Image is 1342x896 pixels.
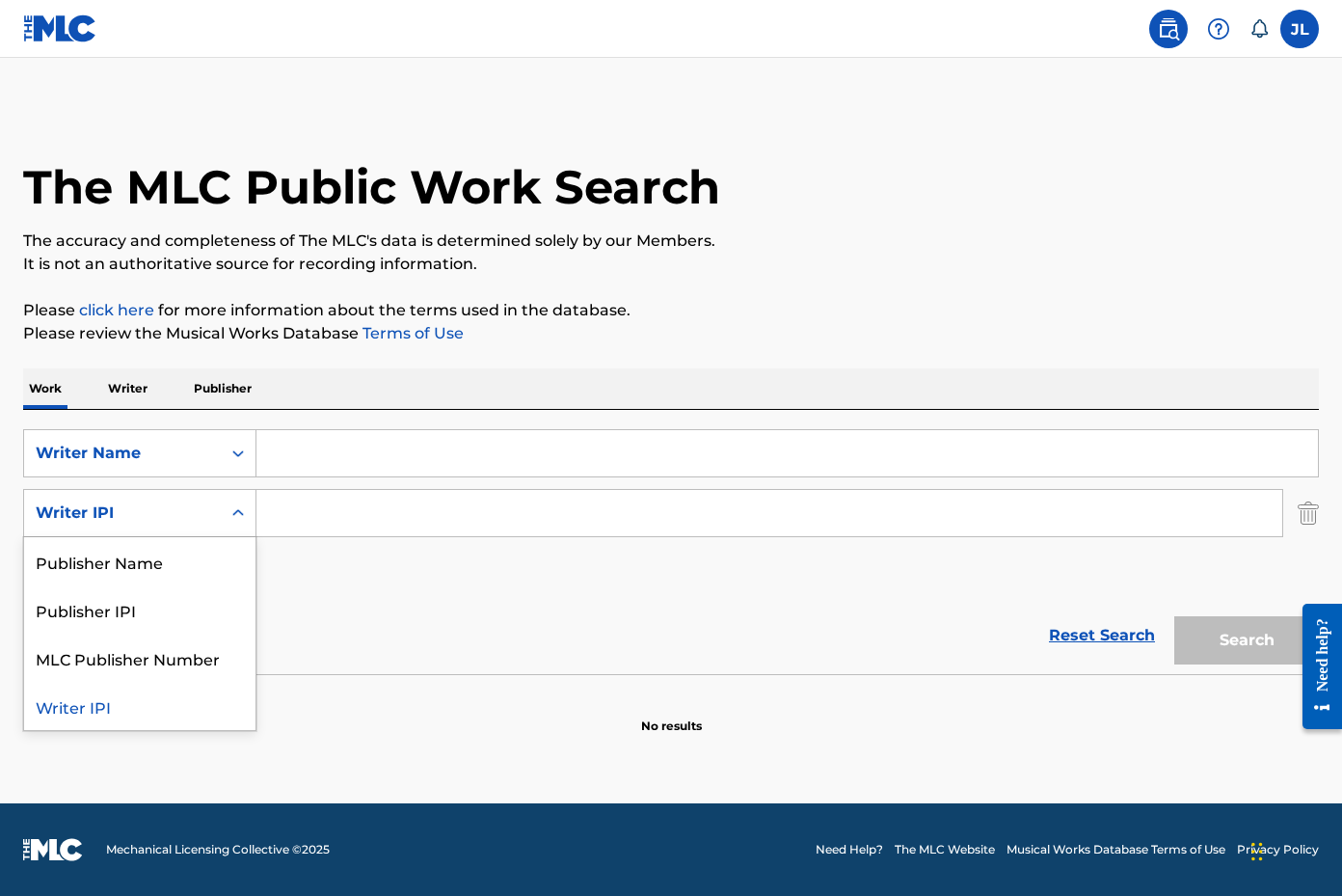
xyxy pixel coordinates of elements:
[23,299,1319,322] p: Please for more information about the terms used in the database.
[1207,17,1230,41] img: help
[24,634,255,682] div: MLC Publisher Number
[24,682,255,730] div: Writer IPI
[23,322,1319,345] p: Please review the Musical Works Database
[895,841,995,858] a: The MLC Website
[359,324,464,342] a: Terms of Use
[1280,10,1319,48] div: User Menu
[36,442,209,465] div: Writer Name
[1237,841,1319,858] a: Privacy Policy
[1246,803,1342,896] iframe: Chat Widget
[1149,10,1188,48] a: Public Search
[23,429,1319,674] form: Search Form
[1199,10,1238,48] div: Help
[816,841,883,858] a: Need Help?
[1298,489,1319,537] img: Delete Criterion
[23,838,83,861] img: logo
[1006,841,1225,858] a: Musical Works Database Terms of Use
[1039,614,1165,657] a: Reset Search
[24,537,255,585] div: Publisher Name
[79,301,154,319] a: click here
[188,368,257,409] p: Publisher
[1249,19,1269,39] div: Notifications
[23,158,720,216] h1: The MLC Public Work Search
[1157,17,1180,41] img: search
[1288,584,1342,749] iframe: Resource Center
[23,14,97,42] img: MLC Logo
[1251,823,1263,881] div: Drag
[641,694,702,735] p: No results
[24,585,255,634] div: Publisher IPI
[23,253,1319,276] p: It is not an authoritative source for recording information.
[102,368,153,409] p: Writer
[36,502,209,525] div: Writer IPI
[23,230,1319,253] p: The accuracy and completeness of The MLC's data is determined solely by our Members.
[106,841,330,858] span: Mechanical Licensing Collective © 2025
[23,368,67,409] p: Work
